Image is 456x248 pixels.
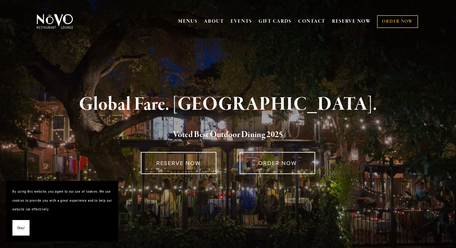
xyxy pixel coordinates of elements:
a: CONTACT [298,16,325,27]
a: ABOUT [204,18,224,25]
a: MENUS [178,18,198,25]
strong: Global Fare. [GEOGRAPHIC_DATA]. [79,93,377,116]
button: Okay! [12,220,30,236]
span: Okay! [17,223,25,232]
a: EVENTS [231,18,252,25]
a: RESERVE NOW [332,16,371,27]
a: ORDER NOW [240,152,315,174]
a: Voted Best Outdoor Dining 202 [173,129,279,141]
img: Novo Restaurant &amp; Lounge [35,14,74,29]
section: Cookie banner [6,181,118,242]
a: GIFT CARDS [259,16,292,27]
p: By using this website, you agree to our use of cookies. We use cookies to provide you with a grea... [12,187,112,214]
a: ORDER NOW [377,15,418,28]
h2: 5 [47,128,409,141]
a: RESERVE NOW [141,152,216,174]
